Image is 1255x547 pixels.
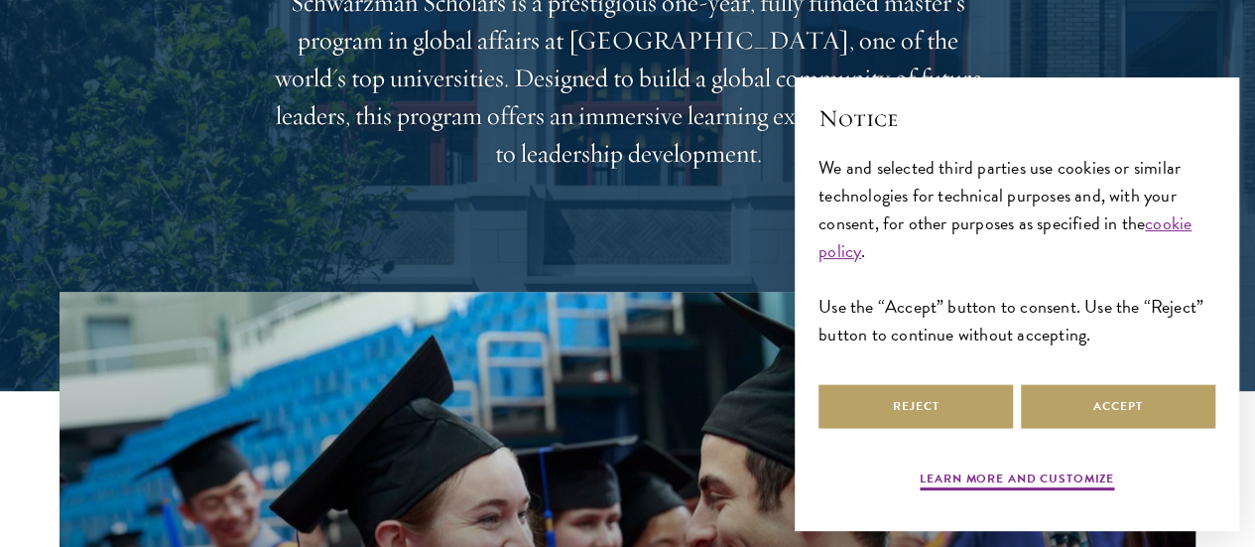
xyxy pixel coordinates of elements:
[818,101,1215,135] h2: Notice
[920,470,1114,493] button: Learn more and customize
[818,384,1013,429] button: Reject
[1021,384,1215,429] button: Accept
[818,209,1192,264] a: cookie policy
[818,154,1215,349] div: We and selected third parties use cookies or similar technologies for technical purposes and, wit...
